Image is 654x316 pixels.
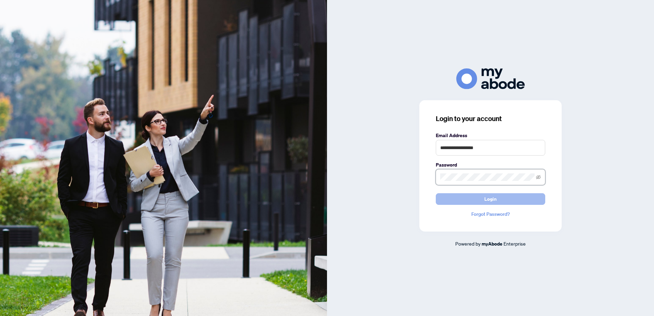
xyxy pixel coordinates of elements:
[436,161,545,169] label: Password
[484,194,497,205] span: Login
[456,68,525,89] img: ma-logo
[436,114,545,123] h3: Login to your account
[436,210,545,218] a: Forgot Password?
[503,240,526,247] span: Enterprise
[455,240,481,247] span: Powered by
[436,132,545,139] label: Email Address
[482,240,502,248] a: myAbode
[536,175,541,180] span: eye-invisible
[436,193,545,205] button: Login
